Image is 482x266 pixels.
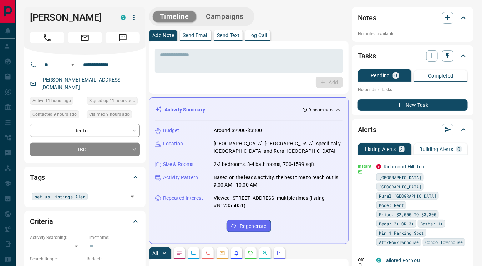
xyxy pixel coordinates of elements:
[394,73,397,78] p: 0
[248,33,267,38] p: Log Call
[87,97,140,107] div: Sat Sep 13 2025
[121,15,126,20] div: condos.ca
[127,192,137,202] button: Open
[30,256,83,262] p: Search Range:
[30,172,45,183] h2: Tags
[379,192,436,199] span: Rural [GEOGRAPHIC_DATA]
[163,174,198,181] p: Activity Pattern
[234,250,239,256] svg: Listing Alerts
[163,140,183,147] p: Location
[358,163,372,169] p: Instant
[152,33,174,38] p: Add Note
[205,250,211,256] svg: Calls
[163,127,179,134] p: Budget
[106,32,140,43] span: Message
[376,258,381,263] div: condos.ca
[379,202,404,209] span: Mode: Rent
[358,169,363,174] svg: Email
[163,161,194,168] p: Size & Rooms
[69,61,77,69] button: Open
[262,250,268,256] svg: Opportunities
[227,220,271,232] button: Regenerate
[68,32,102,43] span: Email
[420,220,443,227] span: Baths: 1+
[358,31,468,37] p: No notes available
[214,174,343,189] p: Based on the lead's activity, the best time to reach out is: 9:00 AM - 10:00 AM
[177,250,182,256] svg: Notes
[89,97,135,104] span: Signed up 11 hours ago
[87,256,140,262] p: Budget:
[30,143,140,156] div: TBD
[163,194,203,202] p: Repeated Interest
[309,107,333,113] p: 9 hours ago
[30,110,83,120] div: Sat Sep 13 2025
[379,183,421,190] span: [GEOGRAPHIC_DATA]
[358,9,468,26] div: Notes
[30,234,83,241] p: Actively Searching:
[428,73,453,78] p: Completed
[219,250,225,256] svg: Emails
[358,124,376,135] h2: Alerts
[384,164,426,169] a: Richmond Hill Rent
[191,250,197,256] svg: Lead Browsing Activity
[400,147,403,152] p: 2
[214,140,343,155] p: [GEOGRAPHIC_DATA], [GEOGRAPHIC_DATA], specifically [GEOGRAPHIC_DATA] and Rural [GEOGRAPHIC_DATA]
[379,211,436,218] span: Price: $2,050 TO $3,300
[199,11,251,22] button: Campaigns
[155,103,343,116] div: Activity Summary9 hours ago
[153,11,196,22] button: Timeline
[217,33,240,38] p: Send Text
[420,147,453,152] p: Building Alerts
[358,121,468,138] div: Alerts
[32,97,71,104] span: Active 11 hours ago
[358,50,376,62] h2: Tasks
[87,234,140,241] p: Timeframe:
[30,213,140,230] div: Criteria
[358,47,468,64] div: Tasks
[214,194,343,209] p: Viewed [STREET_ADDRESS] multiple times (listing #N12355051)
[87,110,140,120] div: Sat Sep 13 2025
[376,164,381,169] div: property.ca
[358,12,376,24] h2: Notes
[358,84,468,95] p: No pending tasks
[371,73,390,78] p: Pending
[35,193,85,200] span: set up listings Aler
[458,147,461,152] p: 0
[379,229,424,236] span: Min 1 Parking Spot
[358,257,372,263] p: Off
[30,169,140,186] div: Tags
[164,106,205,114] p: Activity Summary
[384,257,420,263] a: Tailored For You
[89,111,130,118] span: Claimed 9 hours ago
[30,97,83,107] div: Sat Sep 13 2025
[152,251,158,256] p: All
[248,250,254,256] svg: Requests
[214,127,262,134] p: Around $2900-$3300
[32,111,77,118] span: Contacted 9 hours ago
[365,147,396,152] p: Listing Alerts
[276,250,282,256] svg: Agent Actions
[41,77,122,90] a: [PERSON_NAME][EMAIL_ADDRESS][DOMAIN_NAME]
[358,99,468,111] button: New Task
[379,174,421,181] span: [GEOGRAPHIC_DATA]
[379,239,419,246] span: Att/Row/Twnhouse
[30,12,110,23] h1: [PERSON_NAME]
[214,161,315,168] p: 2-3 bedrooms, 3-4 bathrooms, 700-1599 sqft
[425,239,463,246] span: Condo Townhouse
[30,32,64,43] span: Call
[30,124,140,137] div: Renter
[379,220,414,227] span: Beds: 2+ OR 3+
[30,216,53,227] h2: Criteria
[183,33,208,38] p: Send Email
